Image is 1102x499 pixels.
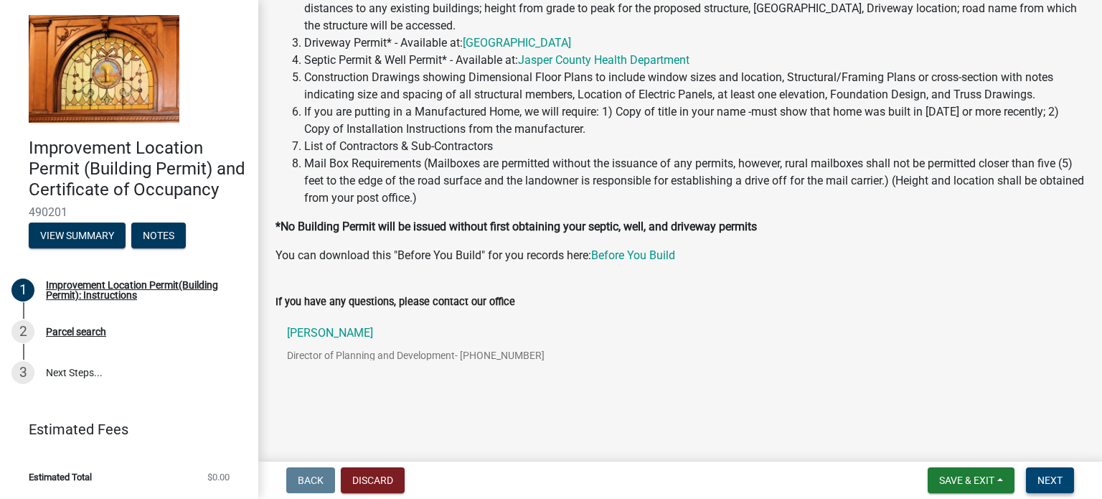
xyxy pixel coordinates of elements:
[11,361,34,384] div: 3
[304,52,1085,69] li: Septic Permit & Well Permit* - Available at:
[131,223,186,248] button: Notes
[591,248,675,262] a: Before You Build
[1026,467,1074,493] button: Next
[304,69,1085,103] li: Construction Drawings showing Dimensional Floor Plans to include window sizes and location, Struc...
[11,415,235,444] a: Estimated Fees
[46,280,235,300] div: Improvement Location Permit(Building Permit): Instructions
[304,155,1085,207] li: Mail Box Requirements (Mailboxes are permitted without the issuance of any permits, however, rura...
[275,220,757,233] strong: *No Building Permit will be issued without first obtaining your septic, well, and driveway permits
[304,103,1085,138] li: If you are putting in a Manufactured Home, we will require: 1) Copy of title in your name -must s...
[29,205,230,219] span: 490201
[29,231,126,243] wm-modal-confirm: Summary
[29,15,179,123] img: Jasper County, Indiana
[304,138,1085,155] li: List of Contractors & Sub-Contractors
[455,350,545,361] span: - [PHONE_NUMBER]
[518,53,689,67] a: Jasper County Health Department
[275,297,515,307] label: If you have any questions, please contact our office
[11,279,34,302] div: 1
[29,472,92,482] span: Estimated Total
[341,467,405,493] button: Discard
[286,467,335,493] button: Back
[29,223,126,248] button: View Summary
[298,475,324,486] span: Back
[275,247,1085,264] p: You can download this "Before You Build" for you records here:
[287,327,545,339] p: [PERSON_NAME]
[207,472,230,482] span: $0.00
[304,34,1085,52] li: Driveway Permit* - Available at:
[275,316,1085,383] a: [PERSON_NAME]Director of Planning and Development- [PHONE_NUMBER]
[11,320,34,343] div: 2
[131,231,186,243] wm-modal-confirm: Notes
[287,350,568,360] p: Director of Planning and Development
[463,36,571,50] a: [GEOGRAPHIC_DATA]
[928,467,1014,493] button: Save & Exit
[939,475,994,486] span: Save & Exit
[29,138,247,200] h4: Improvement Location Permit (Building Permit) and Certificate of Occupancy
[1037,475,1063,486] span: Next
[46,327,106,337] div: Parcel search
